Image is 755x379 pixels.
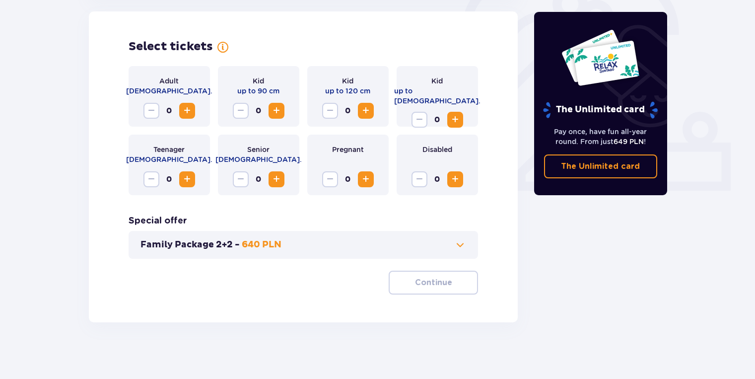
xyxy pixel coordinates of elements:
span: 0 [429,112,445,128]
button: Family Package 2+2 -640 PLN [140,239,467,251]
button: Increase [269,103,284,119]
p: 640 PLN [242,239,281,251]
p: Teenager [153,145,185,154]
p: Family Package 2+2 - [140,239,240,251]
button: Increase [447,112,463,128]
button: Decrease [412,112,427,128]
p: up to 90 cm [237,86,279,96]
button: Continue [389,271,478,295]
p: [DEMOGRAPHIC_DATA]. [215,154,302,164]
button: Decrease [412,171,427,187]
button: Decrease [322,171,338,187]
p: Pregnant [332,145,364,154]
p: up to [DEMOGRAPHIC_DATA]. [394,86,480,106]
p: Kid [253,76,264,86]
span: 0 [161,103,177,119]
p: Kid [431,76,443,86]
span: 0 [429,171,445,187]
button: Decrease [143,171,159,187]
p: up to 120 cm [325,86,370,96]
span: 0 [251,103,267,119]
button: Decrease [322,103,338,119]
p: Kid [342,76,353,86]
button: Increase [358,103,374,119]
h2: Select tickets [129,39,213,54]
span: 0 [340,103,356,119]
img: Two entry cards to Suntago with the word 'UNLIMITED RELAX', featuring a white background with tro... [561,29,640,86]
p: The Unlimited card [542,101,659,119]
button: Decrease [233,103,249,119]
span: 649 PLN [614,138,644,146]
h3: Special offer [129,215,187,227]
span: 0 [251,171,267,187]
button: Increase [447,171,463,187]
span: 0 [340,171,356,187]
button: Increase [179,103,195,119]
button: Increase [179,171,195,187]
button: Decrease [143,103,159,119]
button: Increase [358,171,374,187]
p: Pay once, have fun all-year round. From just ! [544,127,657,147]
button: Decrease [233,171,249,187]
button: Increase [269,171,284,187]
a: The Unlimited card [544,154,657,178]
p: [DEMOGRAPHIC_DATA]. [126,86,212,96]
p: [DEMOGRAPHIC_DATA]. [126,154,212,164]
span: 0 [161,171,177,187]
p: Adult [159,76,179,86]
p: The Unlimited card [561,161,640,172]
p: Senior [247,145,270,154]
p: Disabled [422,145,452,154]
p: Continue [415,277,452,288]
